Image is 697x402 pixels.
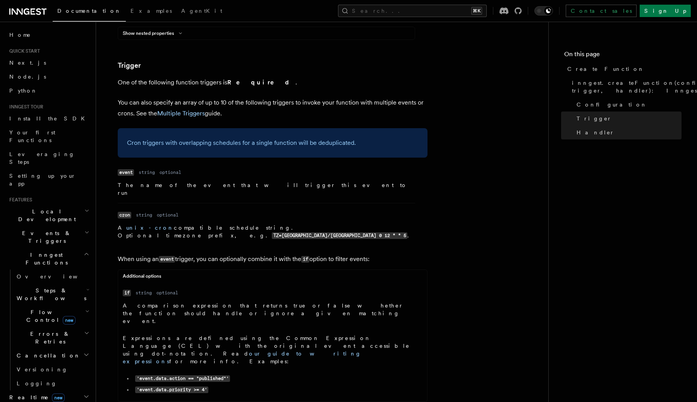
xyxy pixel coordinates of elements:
span: Node.js [9,74,46,80]
a: Logging [14,376,91,390]
code: 'event.data.priority >= 4' [135,387,208,393]
code: if [301,256,309,263]
span: Documentation [57,8,121,14]
span: Create Function [567,65,644,73]
span: Setting up your app [9,173,76,187]
a: unix-cron [126,225,174,231]
button: Inngest Functions [6,248,91,270]
button: Events & Triggers [6,226,91,248]
a: Install the SDK [6,112,91,125]
span: Cancellation [14,352,81,359]
a: Handler [573,125,682,139]
code: 'event.data.action == "published"' [135,375,230,382]
a: Contact sales [566,5,637,17]
span: Overview [17,273,96,280]
span: Versioning [17,366,68,373]
button: Steps & Workflows [14,283,91,305]
p: Cron triggers with overlapping schedules for a single function will be deduplicated. [127,137,418,148]
dd: string [136,212,152,218]
a: Home [6,28,91,42]
span: Quick start [6,48,40,54]
dd: optional [157,212,179,218]
span: Inngest Functions [6,251,84,266]
span: Install the SDK [9,115,89,122]
a: Sign Up [640,5,691,17]
a: inngest.createFunction(configuration, trigger, handler): InngestFunction [569,76,682,98]
span: Features [6,197,32,203]
dd: string [136,290,152,296]
span: Errors & Retries [14,330,84,345]
dd: optional [156,290,178,296]
p: One of the following function triggers is . [118,77,427,88]
span: Trigger [577,115,612,122]
span: Steps & Workflows [14,287,86,302]
code: event [159,256,175,263]
div: Additional options [118,273,427,283]
div: Inngest Functions [6,270,91,390]
span: Your first Functions [9,129,55,143]
a: Setting up your app [6,169,91,191]
a: Multiple Triggers [157,110,205,117]
p: A comparison expression that returns true or false whether the function should handle or ignore a... [123,302,411,325]
button: Search...⌘K [338,5,487,17]
p: A compatible schedule string. Optional timezone prefix, e.g. . [118,224,415,240]
span: Home [9,31,31,39]
span: Flow Control [14,308,85,324]
span: Leveraging Steps [9,151,75,165]
span: Local Development [6,208,84,223]
span: Python [9,88,38,94]
a: Trigger [573,112,682,125]
a: Documentation [53,2,126,22]
dd: string [139,169,155,175]
kbd: ⌘K [471,7,482,15]
a: Python [6,84,91,98]
button: Local Development [6,204,91,226]
button: Toggle dark mode [534,6,553,15]
span: Events & Triggers [6,229,84,245]
p: You can also specify an array of up to 10 of the following triggers to invoke your function with ... [118,97,427,119]
span: Configuration [577,101,647,108]
button: Errors & Retries [14,327,91,349]
code: if [123,290,131,296]
code: cron [118,212,131,218]
a: Your first Functions [6,125,91,147]
span: Inngest tour [6,104,43,110]
span: new [52,393,65,402]
button: Cancellation [14,349,91,362]
dd: optional [160,169,181,175]
a: Leveraging Steps [6,147,91,169]
code: TZ=[GEOGRAPHIC_DATA]/[GEOGRAPHIC_DATA] 0 12 * * 5 [272,232,407,239]
a: our guide to writing expressions [123,350,361,364]
a: AgentKit [177,2,227,21]
span: Realtime [6,393,65,401]
span: Next.js [9,60,46,66]
p: Expressions are defined using the Common Expression Language (CEL) with the original event access... [123,334,411,365]
a: Create Function [564,62,682,76]
a: Overview [14,270,91,283]
a: Next.js [6,56,91,70]
a: Configuration [573,98,682,112]
code: event [118,169,134,176]
span: Examples [130,8,172,14]
h4: On this page [564,50,682,62]
a: Trigger [118,60,141,71]
a: Versioning [14,362,91,376]
span: new [63,316,76,325]
p: When using an trigger, you can optionally combine it with the option to filter events: [118,254,427,265]
strong: Required [227,79,295,86]
span: AgentKit [181,8,222,14]
span: Handler [577,129,615,136]
a: Node.js [6,70,91,84]
span: Logging [17,380,57,387]
button: Show nested properties [123,30,185,36]
button: Flow Controlnew [14,305,91,327]
p: The name of the event that will trigger this event to run [118,181,415,197]
a: Examples [126,2,177,21]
